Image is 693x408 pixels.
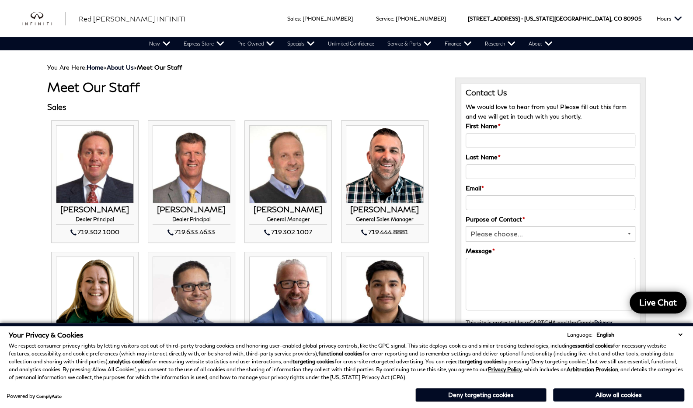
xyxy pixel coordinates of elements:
[466,319,612,335] small: This site is protected by reCAPTCHA and the Google and apply.
[137,63,182,71] strong: Meet Our Staff
[635,297,681,308] span: Live Chat
[466,152,501,162] label: Last Name
[22,12,66,26] a: infiniti
[415,388,547,402] button: Deny targeting cookies
[79,14,186,23] span: Red [PERSON_NAME] INFINITI
[174,228,215,236] span: 719.633.4633
[594,331,684,339] select: Language Select
[466,319,612,335] a: Privacy Policy
[567,332,592,338] div: Language:
[249,216,327,225] h4: General Manager
[478,37,522,50] a: Research
[321,37,381,50] a: Unlimited Confidence
[36,394,62,399] a: ComplyAuto
[466,215,525,224] label: Purpose of Contact
[249,125,327,203] img: JOHN ZUMBO
[271,228,312,236] span: 719.302.1007
[368,228,408,236] span: 719.444.8881
[107,63,182,71] span: >
[468,15,641,22] a: [STREET_ADDRESS] • [US_STATE][GEOGRAPHIC_DATA], CO 80905
[287,15,300,22] span: Sales
[9,331,84,339] span: Your Privacy & Cookies
[346,216,424,225] h4: General Sales Manager
[466,88,636,98] h3: Contact Us
[249,205,327,214] h3: [PERSON_NAME]
[47,63,182,71] span: You Are Here:
[522,37,559,50] a: About
[143,37,559,50] nav: Main Navigation
[7,394,62,399] div: Powered by
[488,366,522,373] a: Privacy Policy
[153,125,230,203] img: MIKE JORGENSEN
[346,125,424,203] img: ROBERT WARNER
[9,342,684,381] p: We respect consumer privacy rights by letting visitors opt out of third-party tracking cookies an...
[376,15,393,22] span: Service
[77,228,119,236] span: 719.302.1000
[47,63,646,71] div: Breadcrumbs
[79,14,186,24] a: Red [PERSON_NAME] INFINITI
[177,37,231,50] a: Express Store
[56,216,134,225] h4: Dealer Principal
[87,63,182,71] span: >
[567,366,618,373] strong: Arbitration Provision
[87,63,104,71] a: Home
[153,205,230,214] h3: [PERSON_NAME]
[396,15,446,22] a: [PHONE_NUMBER]
[303,15,354,22] a: [PHONE_NUMBER]
[300,15,301,22] span: :
[281,37,321,50] a: Specials
[143,37,177,50] a: New
[153,257,230,334] img: JIMMIE ABEYTA
[346,257,424,334] img: HUGO GUTIERREZ-CERVANTES
[466,121,501,131] label: First Name
[22,12,66,26] img: INFINITI
[466,183,484,193] label: Email
[109,358,150,365] strong: analytics cookies
[466,103,627,120] span: We would love to hear from you! Please fill out this form and we will get in touch with you shortly.
[460,358,501,365] strong: targeting cookies
[293,358,334,365] strong: targeting cookies
[318,350,362,357] strong: functional cookies
[438,37,478,50] a: Finance
[466,246,495,256] label: Message
[153,216,230,225] h4: Dealer Principal
[572,342,613,349] strong: essential cookies
[630,292,686,313] a: Live Chat
[249,257,327,334] img: RICH JENKINS
[346,205,424,214] h3: [PERSON_NAME]
[56,125,134,203] img: THOM BUCKLEY
[393,15,394,22] span: :
[47,80,442,94] h1: Meet Our Staff
[56,205,134,214] h3: [PERSON_NAME]
[381,37,438,50] a: Service & Parts
[107,63,134,71] a: About Us
[231,37,281,50] a: Pre-Owned
[553,388,684,401] button: Allow all cookies
[56,257,134,334] img: STEPHANIE DAVISON
[47,103,442,112] h3: Sales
